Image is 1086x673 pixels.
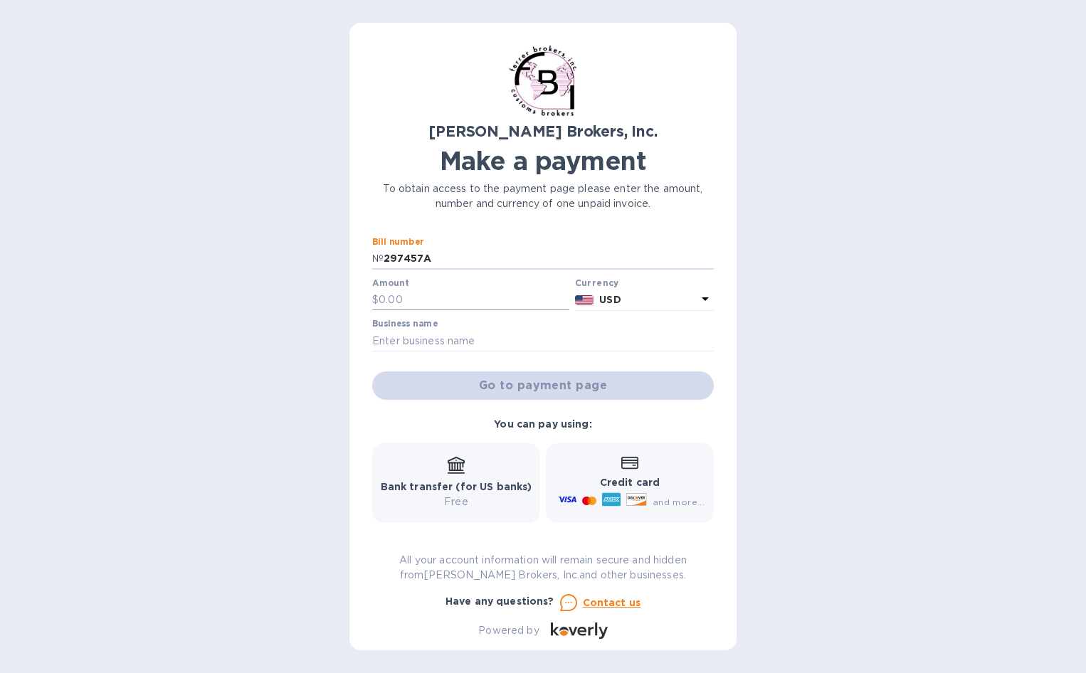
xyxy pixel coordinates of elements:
[381,481,532,492] b: Bank transfer (for US banks)
[372,279,408,287] label: Amount
[372,320,438,329] label: Business name
[575,277,619,288] b: Currency
[428,122,657,140] b: [PERSON_NAME] Brokers, Inc.
[446,595,554,607] b: Have any questions?
[600,477,660,488] b: Credit card
[575,295,594,305] img: USD
[379,290,569,311] input: 0.00
[653,497,705,507] span: and more...
[583,597,641,608] u: Contact us
[478,623,539,638] p: Powered by
[599,294,621,305] b: USD
[381,494,532,509] p: Free
[372,146,714,176] h1: Make a payment
[372,251,384,266] p: №
[384,248,714,270] input: Enter bill number
[494,418,591,430] b: You can pay using:
[372,238,423,247] label: Bill number
[372,553,714,583] p: All your account information will remain secure and hidden from [PERSON_NAME] Brokers, Inc. and o...
[372,292,379,307] p: $
[372,181,714,211] p: To obtain access to the payment page please enter the amount, number and currency of one unpaid i...
[372,330,714,351] input: Enter business name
